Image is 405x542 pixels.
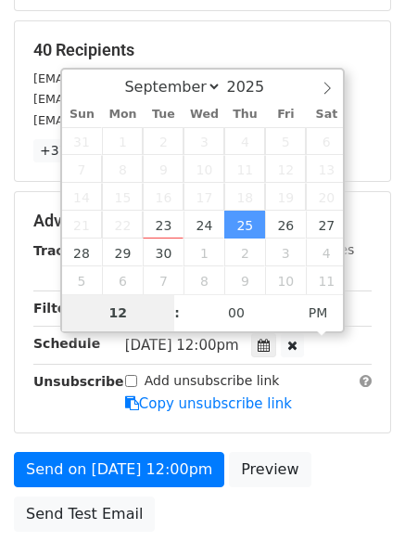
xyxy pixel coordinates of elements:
[184,239,224,266] span: October 1, 2025
[184,211,224,239] span: September 24, 2025
[143,155,184,183] span: September 9, 2025
[102,127,143,155] span: September 1, 2025
[62,155,103,183] span: September 7, 2025
[33,336,100,351] strong: Schedule
[306,266,347,294] span: October 11, 2025
[33,301,81,316] strong: Filters
[143,183,184,211] span: September 16, 2025
[221,78,288,96] input: Year
[312,453,405,542] iframe: Chat Widget
[125,395,292,412] a: Copy unsubscribe link
[224,239,265,266] span: October 2, 2025
[125,337,239,354] span: [DATE] 12:00pm
[33,211,372,231] h5: Advanced
[184,109,224,121] span: Wed
[306,239,347,266] span: October 4, 2025
[224,266,265,294] span: October 9, 2025
[62,127,103,155] span: August 31, 2025
[143,239,184,266] span: September 30, 2025
[184,266,224,294] span: October 8, 2025
[33,92,240,106] small: [EMAIL_ADDRESS][DOMAIN_NAME]
[293,294,344,331] span: Click to toggle
[102,109,143,121] span: Mon
[33,243,95,258] strong: Tracking
[143,127,184,155] span: September 2, 2025
[306,109,347,121] span: Sat
[102,211,143,239] span: September 22, 2025
[145,371,280,391] label: Add unsubscribe link
[224,155,265,183] span: September 11, 2025
[143,109,184,121] span: Tue
[62,266,103,294] span: October 5, 2025
[102,155,143,183] span: September 8, 2025
[143,211,184,239] span: September 23, 2025
[14,452,224,487] a: Send on [DATE] 12:00pm
[33,374,124,389] strong: Unsubscribe
[265,155,306,183] span: September 12, 2025
[62,183,103,211] span: September 14, 2025
[14,497,155,532] a: Send Test Email
[265,109,306,121] span: Fri
[224,109,265,121] span: Thu
[33,71,240,85] small: [EMAIL_ADDRESS][DOMAIN_NAME]
[62,239,103,266] span: September 28, 2025
[143,266,184,294] span: October 7, 2025
[265,127,306,155] span: September 5, 2025
[265,266,306,294] span: October 10, 2025
[184,155,224,183] span: September 10, 2025
[184,183,224,211] span: September 17, 2025
[224,183,265,211] span: September 18, 2025
[306,211,347,239] span: September 27, 2025
[224,127,265,155] span: September 4, 2025
[102,239,143,266] span: September 29, 2025
[102,183,143,211] span: September 15, 2025
[174,294,180,331] span: :
[265,211,306,239] span: September 26, 2025
[33,113,240,127] small: [EMAIL_ADDRESS][DOMAIN_NAME]
[306,127,347,155] span: September 6, 2025
[33,139,111,162] a: +37 more
[62,294,175,331] input: Hour
[180,294,293,331] input: Minute
[306,183,347,211] span: September 20, 2025
[265,239,306,266] span: October 3, 2025
[184,127,224,155] span: September 3, 2025
[229,452,310,487] a: Preview
[265,183,306,211] span: September 19, 2025
[102,266,143,294] span: October 6, 2025
[33,40,372,60] h5: 40 Recipients
[306,155,347,183] span: September 13, 2025
[62,211,103,239] span: September 21, 2025
[62,109,103,121] span: Sun
[224,211,265,239] span: September 25, 2025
